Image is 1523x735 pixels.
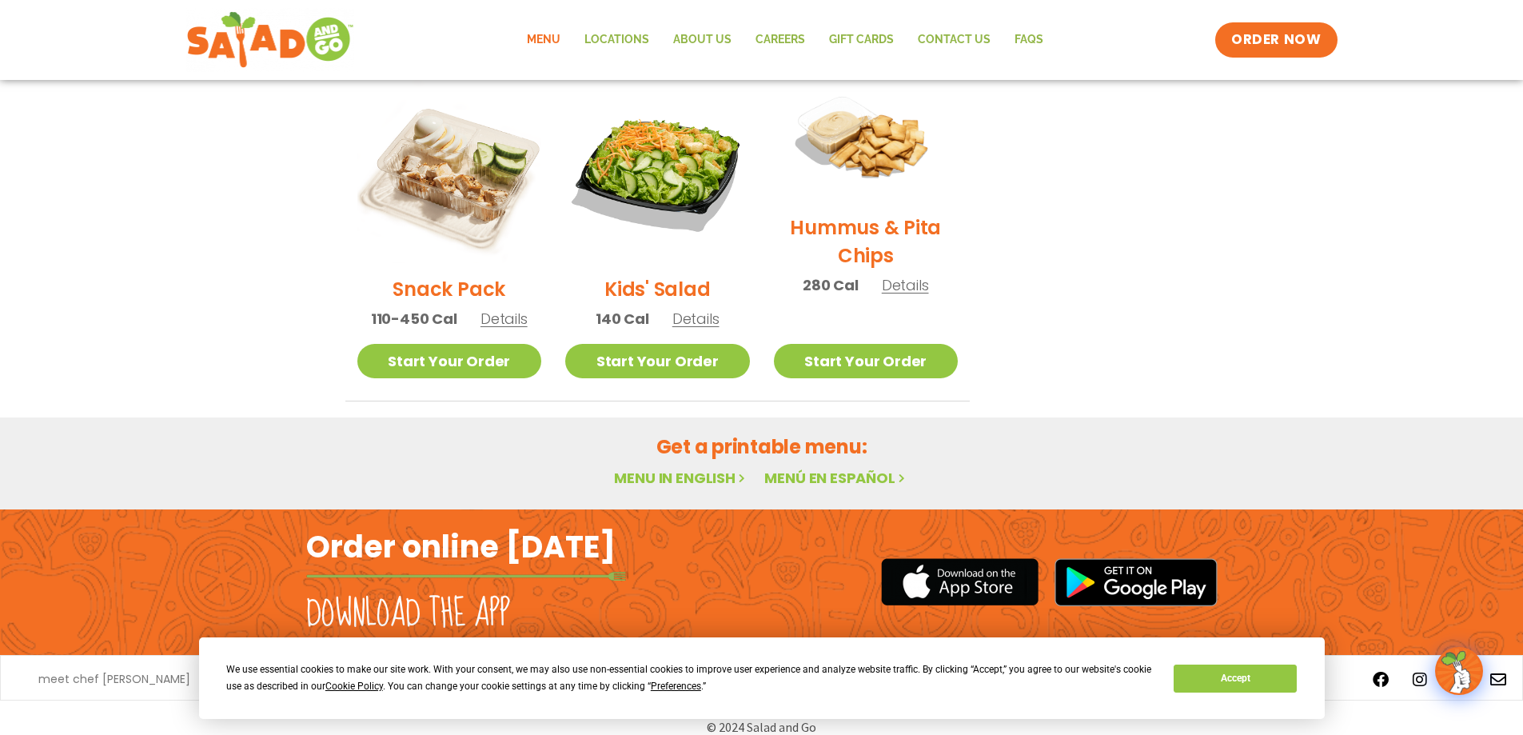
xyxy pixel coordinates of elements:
[604,275,710,303] h2: Kids' Salad
[186,8,355,72] img: new-SAG-logo-768×292
[357,344,542,378] a: Start Your Order
[661,22,744,58] a: About Us
[345,433,1178,461] h2: Get a printable menu:
[38,673,190,685] a: meet chef [PERSON_NAME]
[596,308,649,330] span: 140 Cal
[744,22,817,58] a: Careers
[1003,22,1055,58] a: FAQs
[226,661,1154,695] div: We use essential cookies to make our site work. With your consent, we may also use non-essential ...
[357,78,542,263] img: Product photo for Snack Pack
[1437,649,1481,693] img: wpChatIcon
[515,22,572,58] a: Menu
[325,681,383,692] span: Cookie Policy
[515,22,1055,58] nav: Menu
[882,275,929,295] span: Details
[1174,665,1297,693] button: Accept
[1215,22,1337,58] a: ORDER NOW
[480,309,528,329] span: Details
[651,681,701,692] span: Preferences
[199,637,1325,719] div: Cookie Consent Prompt
[672,309,720,329] span: Details
[565,344,750,378] a: Start Your Order
[306,527,616,566] h2: Order online [DATE]
[774,344,959,378] a: Start Your Order
[1231,30,1321,50] span: ORDER NOW
[1055,558,1218,606] img: google_play
[306,572,626,581] img: fork
[764,468,908,488] a: Menú en español
[817,22,906,58] a: GIFT CARDS
[371,308,457,330] span: 110-450 Cal
[565,78,750,263] img: Product photo for Kids’ Salad
[306,592,510,637] h2: Download the app
[906,22,1003,58] a: Contact Us
[774,78,959,202] img: Product photo for Hummus & Pita Chips
[803,274,859,296] span: 280 Cal
[572,22,661,58] a: Locations
[881,556,1039,608] img: appstore
[614,468,748,488] a: Menu in English
[393,275,505,303] h2: Snack Pack
[774,214,959,270] h2: Hummus & Pita Chips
